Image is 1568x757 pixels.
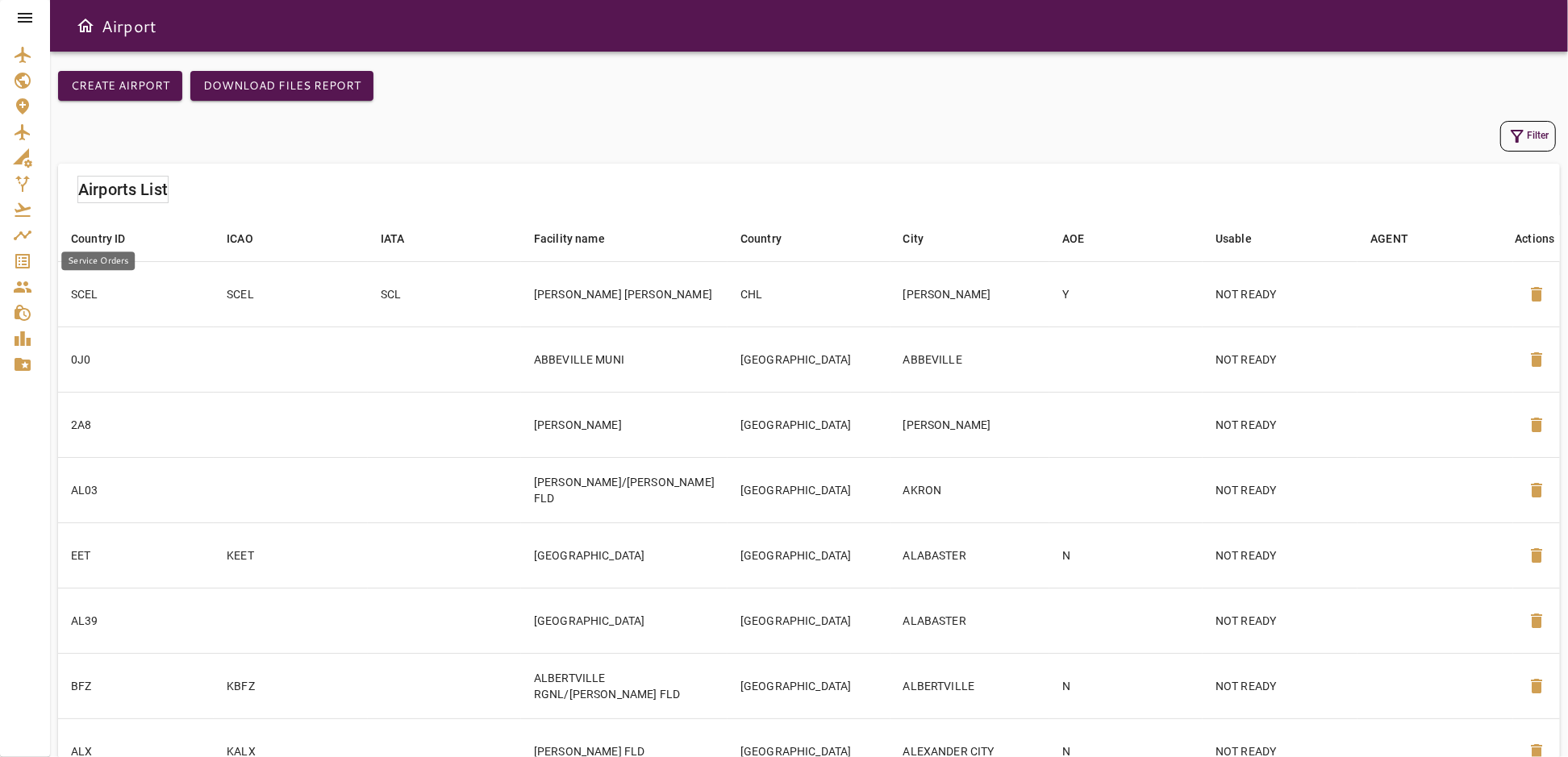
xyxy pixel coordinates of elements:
button: Delete Airport [1517,406,1556,444]
span: delete [1527,350,1546,369]
td: [PERSON_NAME] [890,392,1050,457]
div: City [903,229,924,248]
td: [PERSON_NAME] [PERSON_NAME] [521,261,728,327]
td: SCEL [214,261,368,327]
button: Delete Airport [1517,471,1556,510]
div: Facility name [534,229,605,248]
td: [GEOGRAPHIC_DATA] [728,588,890,653]
button: Delete Airport [1517,275,1556,314]
td: [GEOGRAPHIC_DATA] [521,522,728,588]
button: Filter [1500,121,1556,152]
td: SCEL [58,261,214,327]
button: Download Files Report [190,71,373,101]
td: [PERSON_NAME]/[PERSON_NAME] FLD [521,457,728,522]
div: Service Orders [61,252,135,270]
span: Facility name [534,229,626,248]
p: NOT READY [1216,482,1345,498]
td: ALBERTVILLE [890,653,1050,718]
button: Delete Airport [1517,601,1556,640]
h6: Airport [102,13,156,39]
span: delete [1527,285,1546,304]
p: NOT READY [1216,613,1345,629]
td: ABBEVILLE [890,327,1050,392]
p: NOT READY [1216,351,1345,368]
td: SCL [368,261,521,327]
td: ALBERTVILLE RGNL/[PERSON_NAME] FLD [521,653,728,718]
td: EET [58,522,214,588]
p: NOT READY [1216,417,1345,433]
span: AOE [1062,229,1105,248]
td: ALABASTER [890,522,1050,588]
div: Country ID [71,229,126,248]
span: Country [740,229,803,248]
td: ABBEVILLE MUNI [521,327,728,392]
td: KBFZ [214,653,368,718]
td: 2A8 [58,392,214,457]
div: ICAO [227,229,253,248]
td: [GEOGRAPHIC_DATA] [728,392,890,457]
span: delete [1527,611,1546,630]
button: Delete Airport [1517,536,1556,575]
span: delete [1527,676,1546,696]
span: AGENT [1370,229,1429,248]
button: Open drawer [69,10,102,42]
td: N [1049,653,1203,718]
td: N [1049,522,1203,588]
h6: Airports List [78,177,168,202]
div: IATA [381,229,405,248]
div: AGENT [1370,229,1408,248]
div: Country [740,229,782,248]
td: CHL [728,261,890,327]
td: AL03 [58,457,214,522]
span: delete [1527,546,1546,565]
button: Delete Airport [1517,667,1556,705]
div: AOE [1062,229,1084,248]
span: City [903,229,945,248]
p: NOT READY [1216,678,1345,694]
span: Country ID [71,229,147,248]
span: delete [1527,415,1546,435]
button: Delete Airport [1517,340,1556,379]
td: 0J0 [58,327,214,392]
td: KEET [214,522,368,588]
td: AKRON [890,457,1050,522]
p: NOT READY [1216,547,1345,564]
td: BFZ [58,653,214,718]
p: NOT READY [1216,286,1345,302]
td: [GEOGRAPHIC_DATA] [728,457,890,522]
span: Usable [1216,229,1273,248]
td: [PERSON_NAME] [521,392,728,457]
td: [GEOGRAPHIC_DATA] [728,653,890,718]
td: ALABASTER [890,588,1050,653]
span: ICAO [227,229,274,248]
td: Y [1049,261,1203,327]
td: [GEOGRAPHIC_DATA] [728,522,890,588]
td: [GEOGRAPHIC_DATA] [521,588,728,653]
button: Create airport [58,71,182,101]
td: AL39 [58,588,214,653]
span: IATA [381,229,426,248]
div: Usable [1216,229,1252,248]
span: delete [1527,480,1546,500]
td: [PERSON_NAME] [890,261,1050,327]
td: [GEOGRAPHIC_DATA] [728,327,890,392]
